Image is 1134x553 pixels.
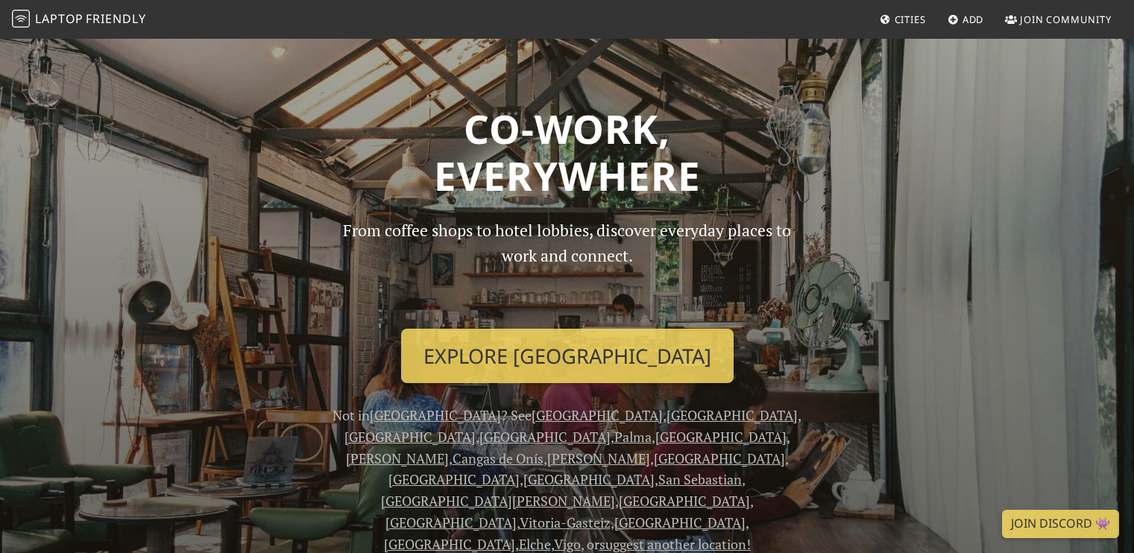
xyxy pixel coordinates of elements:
span: Add [963,13,984,26]
a: Vitoria-Gasteiz [520,513,611,531]
a: Palma [614,428,652,446]
p: From coffee shops to hotel lobbies, discover everyday places to work and connect. [330,218,804,317]
h1: Co-work, Everywhere [84,105,1050,200]
a: Cangas de Onís [453,449,544,467]
a: [GEOGRAPHIC_DATA] [654,449,785,467]
a: [GEOGRAPHIC_DATA] [667,406,798,424]
a: [GEOGRAPHIC_DATA] [532,406,663,424]
a: [PERSON_NAME] [346,449,449,467]
a: Cities [874,6,932,33]
span: Not in ? See , , , , , , , , , , , , , , , , , , , , , or [333,406,801,553]
a: [GEOGRAPHIC_DATA] [614,513,746,531]
a: Join Community [999,6,1118,33]
a: [GEOGRAPHIC_DATA][PERSON_NAME] [381,492,615,510]
img: LaptopFriendly [12,10,30,28]
span: Friendly [86,10,145,27]
a: [GEOGRAPHIC_DATA] [344,428,476,446]
span: Join Community [1020,13,1112,26]
a: [GEOGRAPHIC_DATA] [655,428,787,446]
a: [GEOGRAPHIC_DATA] [619,492,750,510]
a: Explore [GEOGRAPHIC_DATA] [401,329,734,384]
a: suggest another location! [599,535,751,553]
a: [GEOGRAPHIC_DATA] [479,428,611,446]
a: San Sebastian [658,470,742,488]
a: [GEOGRAPHIC_DATA] [370,406,501,424]
a: [PERSON_NAME] [547,449,650,467]
a: Vigo [554,535,581,553]
a: Elche [519,535,551,553]
a: [GEOGRAPHIC_DATA] [384,535,515,553]
a: LaptopFriendly LaptopFriendly [12,7,146,33]
span: Cities [895,13,926,26]
a: [GEOGRAPHIC_DATA] [523,470,655,488]
a: [GEOGRAPHIC_DATA] [388,470,520,488]
a: [GEOGRAPHIC_DATA] [385,513,517,531]
a: Add [942,6,990,33]
a: Join Discord 👾 [1002,510,1119,538]
span: Laptop [35,10,84,27]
